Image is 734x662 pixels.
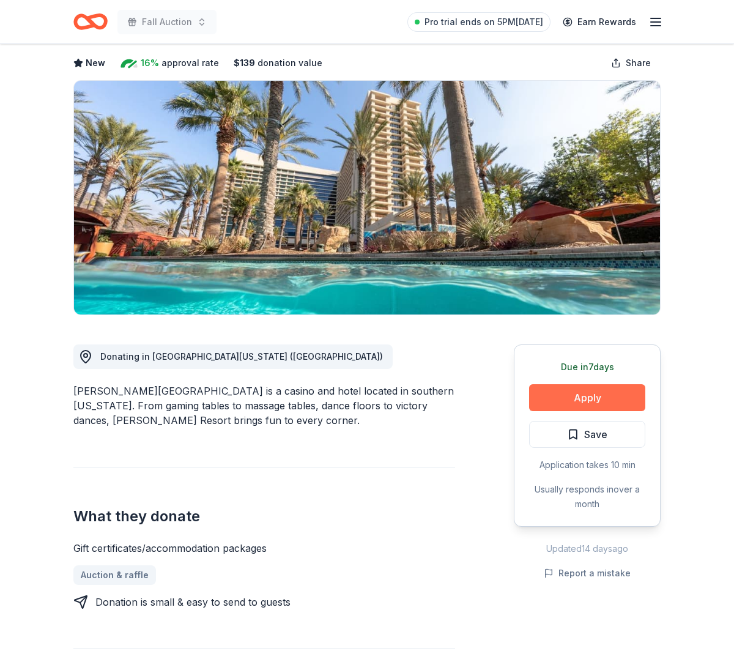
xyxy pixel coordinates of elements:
button: Apply [529,384,645,411]
button: Report a mistake [544,566,631,581]
span: approval rate [161,56,219,70]
span: 16% [141,56,159,70]
span: Donating in [GEOGRAPHIC_DATA][US_STATE] ([GEOGRAPHIC_DATA]) [100,351,383,362]
span: Save [584,426,607,442]
div: Application takes 10 min [529,458,645,472]
button: Save [529,421,645,448]
div: Updated 14 days ago [514,541,661,556]
div: Gift certificates/accommodation packages [73,541,455,556]
span: Share [626,56,651,70]
span: New [86,56,105,70]
a: Auction & raffle [73,565,156,585]
a: Pro trial ends on 5PM[DATE] [407,12,550,32]
div: Usually responds in over a month [529,482,645,511]
span: Pro trial ends on 5PM[DATE] [424,15,543,29]
button: Fall Auction [117,10,217,34]
span: $ 139 [234,56,255,70]
a: Home [73,7,108,36]
button: Share [601,51,661,75]
div: Donation is small & easy to send to guests [95,595,291,609]
div: Due in 7 days [529,360,645,374]
div: [PERSON_NAME][GEOGRAPHIC_DATA] is a casino and hotel located in southern [US_STATE]. From gaming ... [73,384,455,428]
a: Earn Rewards [555,11,643,33]
span: donation value [258,56,322,70]
span: Fall Auction [142,15,192,29]
h2: What they donate [73,507,455,526]
img: Image for Harrah's Resort [74,81,660,314]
